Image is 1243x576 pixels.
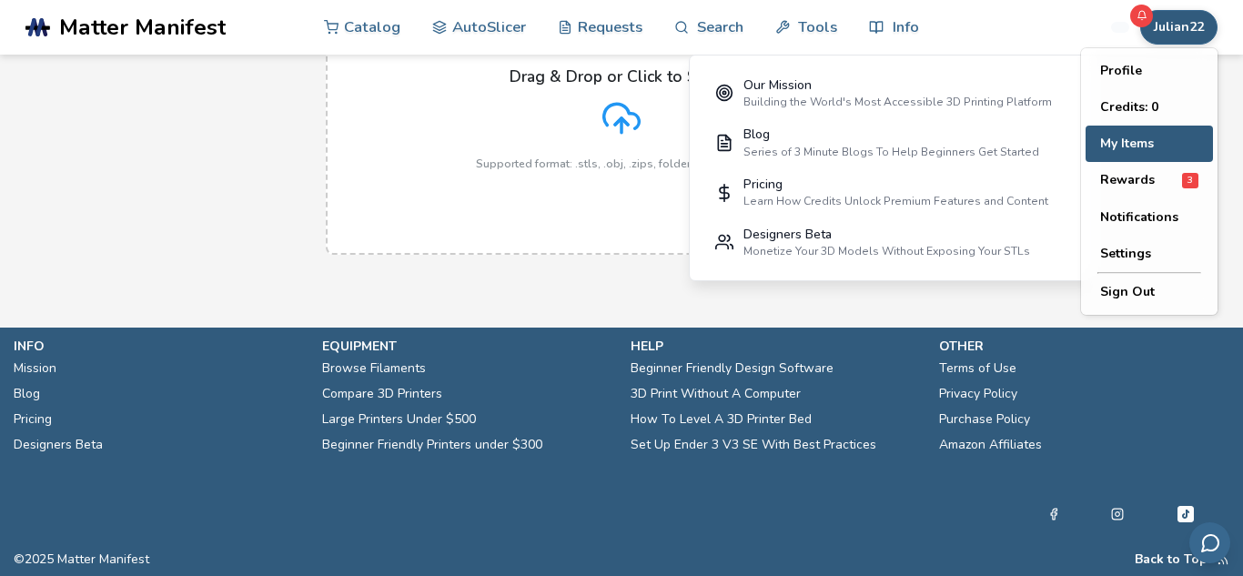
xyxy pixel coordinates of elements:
a: Beginner Friendly Printers under $300 [322,432,542,458]
span: 3 [1182,173,1198,188]
button: Credits: 0 [1086,89,1213,126]
button: Send feedback via email [1189,522,1230,563]
div: Designers Beta [743,227,1030,242]
a: Privacy Policy [939,381,1017,407]
a: PricingLearn How Credits Unlock Premium Features and Content [702,167,1085,217]
a: BlogSeries of 3 Minute Blogs To Help Beginners Get Started [702,118,1085,168]
a: 3D Print Without A Computer [631,381,801,407]
a: Set Up Ender 3 V3 SE With Best Practices [631,432,876,458]
button: Back to Top [1135,552,1208,567]
p: Drag & Drop or Click to Select [510,67,733,86]
p: info [14,337,304,356]
div: Blog [743,127,1039,142]
a: RSS Feed [1217,552,1229,567]
a: Amazon Affiliates [939,432,1042,458]
p: help [631,337,921,356]
a: Tiktok [1175,503,1197,525]
button: Settings [1086,236,1213,272]
div: Learn How Credits Unlock Premium Features and Content [743,195,1048,207]
a: Blog [14,381,40,407]
button: Profile [1086,53,1213,89]
div: Building the World's Most Accessible 3D Printing Platform [743,96,1052,108]
span: Matter Manifest [59,15,226,40]
a: Mission [14,356,56,381]
span: © 2025 Matter Manifest [14,552,149,567]
a: Facebook [1047,503,1060,525]
button: Sign Out [1086,274,1213,310]
a: Designers BetaMonetize Your 3D Models Without Exposing Your STLs [702,217,1085,268]
div: Our Mission [743,78,1052,93]
a: Instagram [1111,503,1124,525]
a: Large Printers Under $500 [322,407,476,432]
a: How To Level A 3D Printer Bed [631,407,812,432]
div: Julian22 [1081,48,1218,315]
a: Compare 3D Printers [322,381,442,407]
p: other [939,337,1229,356]
p: equipment [322,337,612,356]
button: Julian22 [1140,10,1218,45]
div: Series of 3 Minute Blogs To Help Beginners Get Started [743,146,1039,158]
a: Beginner Friendly Design Software [631,356,834,381]
span: Rewards [1100,173,1155,187]
a: Browse Filaments [322,356,426,381]
button: My Items [1086,126,1213,162]
a: Purchase Policy [939,407,1030,432]
div: Monetize Your 3D Models Without Exposing Your STLs [743,245,1030,258]
a: Our MissionBuilding the World's Most Accessible 3D Printing Platform [702,68,1085,118]
a: Terms of Use [939,356,1016,381]
span: Notifications [1100,210,1178,225]
a: Designers Beta [14,432,103,458]
a: Pricing [14,407,52,432]
div: Pricing [743,177,1048,192]
p: Supported format: .stls, .obj, .zips, folders (Max 100MB) [476,157,767,170]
